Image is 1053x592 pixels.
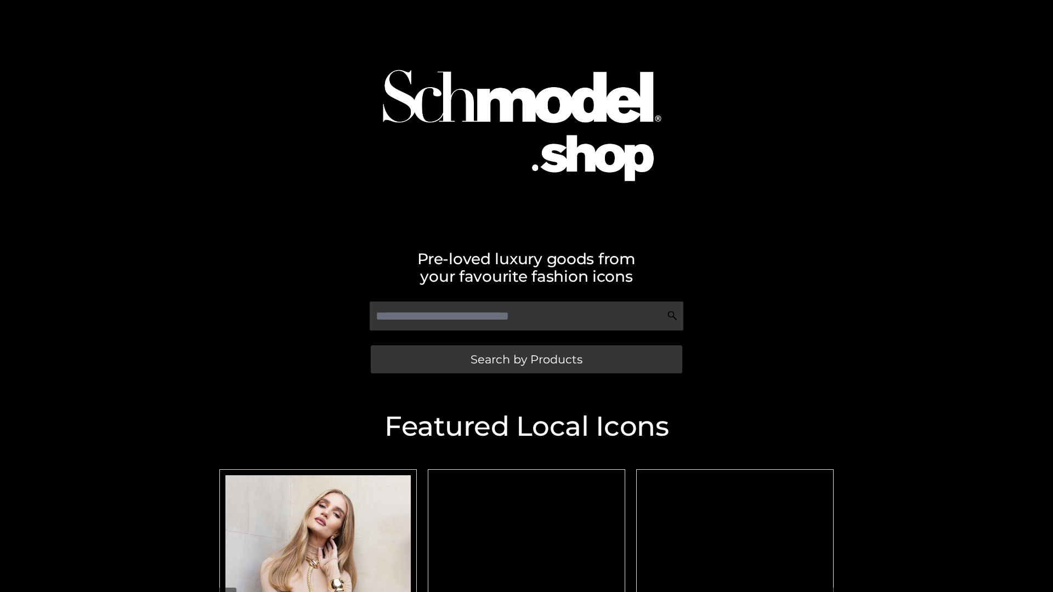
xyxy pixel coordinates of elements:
span: Search by Products [471,354,582,365]
img: Search Icon [667,310,678,321]
h2: Featured Local Icons​ [214,413,839,440]
h2: Pre-loved luxury goods from your favourite fashion icons [214,250,839,285]
a: Search by Products [371,345,682,373]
